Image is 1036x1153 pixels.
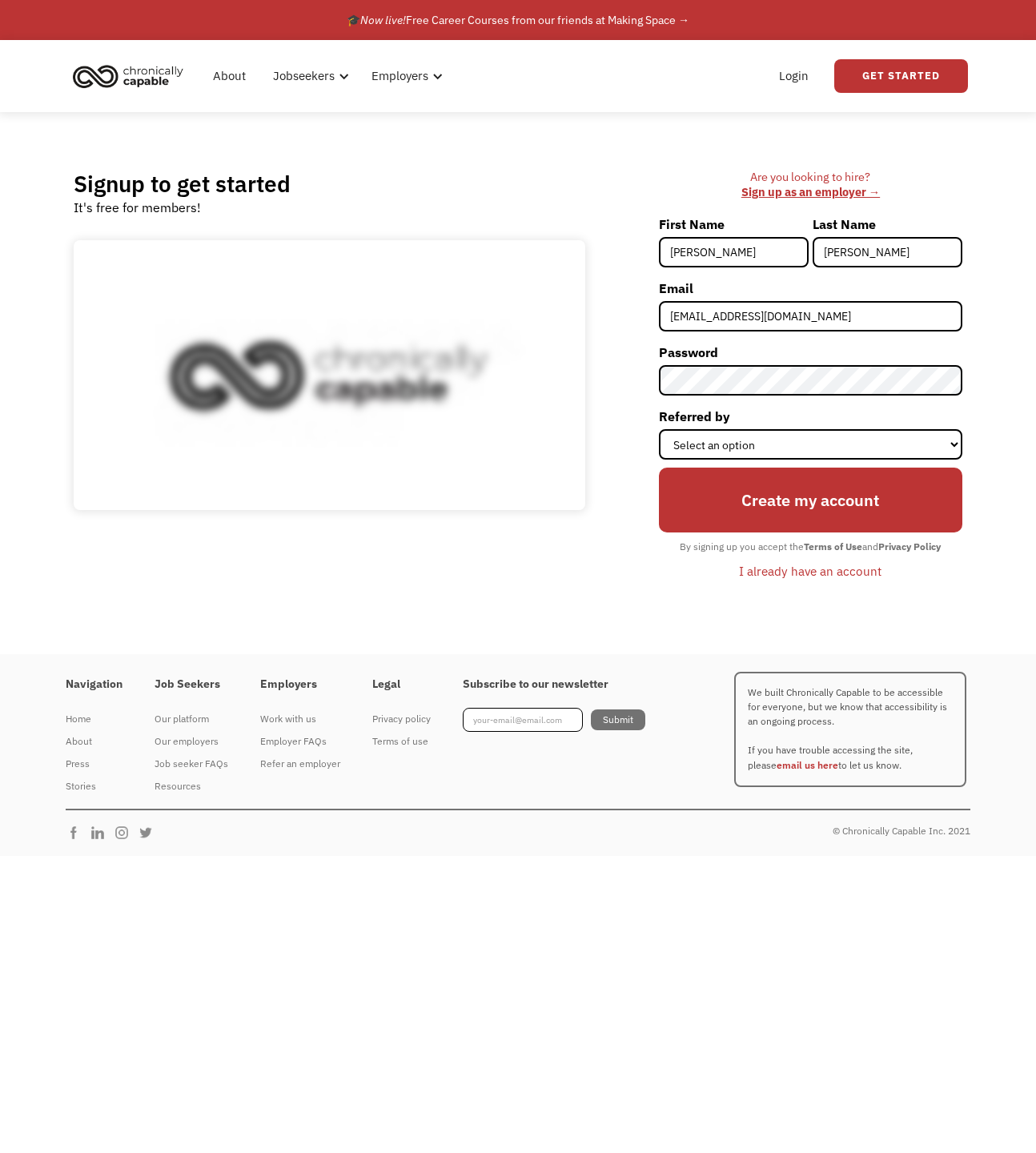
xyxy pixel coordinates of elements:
[74,170,291,198] h2: Signup to get started
[659,468,962,533] input: Create my account
[777,759,838,771] a: email us here
[155,777,228,796] div: Resources
[260,732,340,751] div: Employer FAQs
[672,536,949,557] div: By signing up you accept the and
[66,825,90,841] img: Chronically Capable Facebook Page
[659,211,809,237] label: First Name
[263,50,354,102] div: Jobseekers
[659,301,962,331] input: john@doe.com
[769,50,818,102] a: Login
[878,540,941,552] strong: Privacy Policy
[68,58,188,94] img: Chronically Capable logo
[727,557,893,585] a: I already have an account
[372,730,431,753] a: Terms of use
[74,198,201,217] div: It's free for members!
[155,754,228,773] div: Job seeker FAQs
[360,13,406,27] em: Now live!
[114,825,138,841] img: Chronically Capable Instagram Page
[813,211,962,237] label: Last Name
[739,561,881,581] div: I already have an account
[66,754,122,773] div: Press
[66,677,122,692] h4: Navigation
[155,753,228,775] a: Job seeker FAQs
[66,732,122,751] div: About
[155,708,228,730] a: Our platform
[372,677,431,692] h4: Legal
[659,170,962,199] div: Are you looking to hire? ‍
[155,775,228,797] a: Resources
[260,730,340,753] a: Employer FAQs
[834,59,968,93] a: Get Started
[463,708,645,732] form: Footer Newsletter
[813,237,962,267] input: Mitchell
[659,404,962,429] label: Referred by
[347,10,689,30] div: 🎓 Free Career Courses from our friends at Making Space →
[68,58,195,94] a: home
[372,709,431,729] div: Privacy policy
[463,677,645,692] h4: Subscribe to our newsletter
[372,732,431,751] div: Terms of use
[591,709,645,730] input: Submit
[66,777,122,796] div: Stories
[203,50,255,102] a: About
[463,708,583,732] input: your-email@email.com
[371,66,428,86] div: Employers
[138,825,162,841] img: Chronically Capable Twitter Page
[734,672,966,787] p: We built Chronically Capable to be accessible for everyone, but we know that accessibility is an ...
[155,730,228,753] a: Our employers
[66,708,122,730] a: Home
[260,754,340,773] div: Refer an employer
[833,822,970,841] div: © Chronically Capable Inc. 2021
[260,708,340,730] a: Work with us
[659,275,962,301] label: Email
[372,708,431,730] a: Privacy policy
[741,184,880,199] a: Sign up as an employer →
[155,732,228,751] div: Our employers
[155,677,228,692] h4: Job Seekers
[90,825,114,841] img: Chronically Capable Linkedin Page
[66,753,122,775] a: Press
[273,66,335,86] div: Jobseekers
[804,540,862,552] strong: Terms of Use
[659,339,962,365] label: Password
[659,211,962,585] form: Member-Signup-Form
[66,775,122,797] a: Stories
[66,709,122,729] div: Home
[260,709,340,729] div: Work with us
[66,730,122,753] a: About
[155,709,228,729] div: Our platform
[260,677,340,692] h4: Employers
[260,753,340,775] a: Refer an employer
[659,237,809,267] input: Joni
[362,50,448,102] div: Employers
